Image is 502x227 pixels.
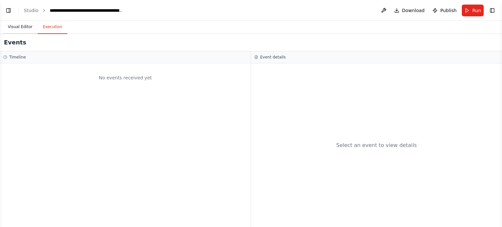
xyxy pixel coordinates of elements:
[260,55,286,60] h3: Event details
[462,5,484,16] button: Run
[9,55,26,60] h3: Timeline
[488,6,497,15] button: Show right sidebar
[392,5,427,16] button: Download
[472,7,481,14] span: Run
[3,67,247,89] div: No events received yet
[3,20,38,34] button: Visual Editor
[38,20,67,34] button: Execution
[24,8,39,13] a: Studio
[24,7,123,14] nav: breadcrumb
[440,7,457,14] span: Publish
[402,7,425,14] span: Download
[336,141,417,149] div: Select an event to view details
[4,6,13,15] button: Show left sidebar
[4,38,26,47] h2: Events
[430,5,459,16] button: Publish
